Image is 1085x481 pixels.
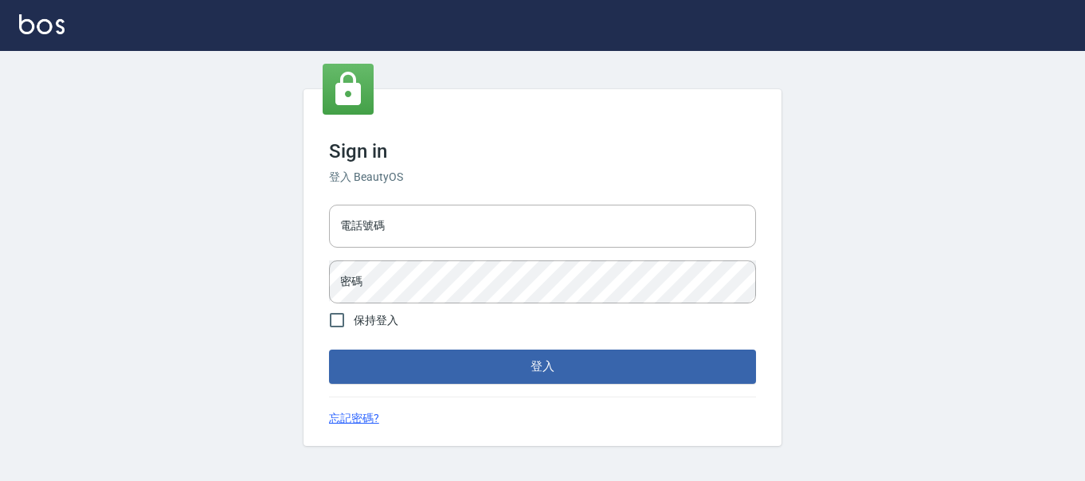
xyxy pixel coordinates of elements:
[329,140,756,162] h3: Sign in
[329,169,756,186] h6: 登入 BeautyOS
[19,14,65,34] img: Logo
[329,350,756,383] button: 登入
[329,410,379,427] a: 忘記密碼?
[354,312,398,329] span: 保持登入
